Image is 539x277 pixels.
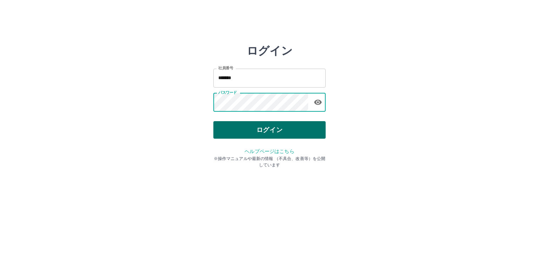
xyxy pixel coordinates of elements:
[213,121,326,139] button: ログイン
[245,148,294,154] a: ヘルプページはこちら
[247,44,293,57] h2: ログイン
[218,65,233,71] label: 社員番号
[218,90,237,95] label: パスワード
[213,155,326,168] p: ※操作マニュアルや最新の情報 （不具合、改善等）を公開しています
